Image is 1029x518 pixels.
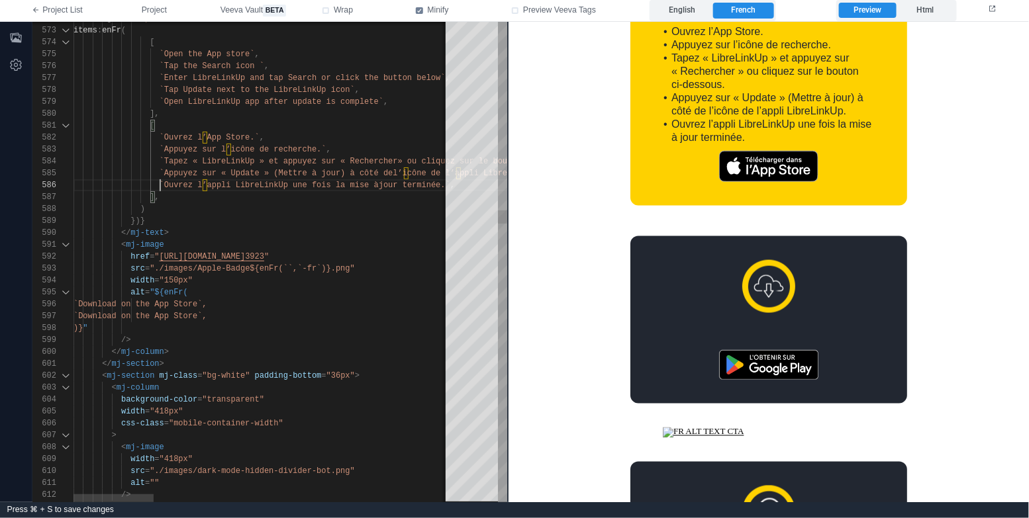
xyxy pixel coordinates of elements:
[97,26,102,35] span: :
[32,322,56,334] div: 598
[160,157,398,166] span: `Tapez « LibreLinkUp » et appuyez sur « Rechercher
[220,5,286,17] span: Veeva Vault
[322,371,326,380] span: =
[32,167,56,179] div: 585
[160,359,164,368] span: >
[32,334,56,346] div: 599
[32,406,56,417] div: 605
[32,382,56,394] div: 603
[126,443,164,452] span: mj-image
[32,96,56,108] div: 579
[202,395,264,404] span: "transparent"
[383,97,388,107] span: ,
[32,155,56,167] div: 584
[140,204,145,214] span: )
[145,407,150,416] span: =
[102,26,121,35] span: enFr
[32,179,56,191] div: 586
[255,371,322,380] span: padding-bottom
[32,501,56,513] div: 613
[32,108,56,120] div: 580
[121,490,130,499] span: />
[32,286,56,298] div: 595
[121,347,164,357] span: mj-column
[32,251,56,263] div: 592
[130,454,154,464] span: width
[32,144,56,155] div: 583
[897,3,954,19] label: Html
[32,298,56,310] div: 596
[32,358,56,370] div: 601
[130,216,145,226] span: })}
[355,371,360,380] span: >
[145,288,150,297] span: =
[32,48,56,60] div: 575
[150,407,183,416] span: "418px"
[164,228,169,237] span: >
[160,62,264,71] span: `Tap the Search icon `
[197,371,202,380] span: =
[32,441,56,453] div: 608
[160,50,255,59] span: `Open the App store`
[130,288,145,297] span: alt
[523,5,596,17] span: Preview Veeva Tags
[130,466,145,476] span: src
[32,72,56,84] div: 577
[393,169,545,178] span: l’icône de l’appli LibreLinkUp.`
[121,443,126,452] span: <
[130,228,164,237] span: mj-text
[130,276,154,285] span: width
[32,465,56,477] div: 610
[428,5,449,17] span: Minify
[160,252,246,261] span: [URL][DOMAIN_NAME]
[121,240,126,249] span: <
[160,85,355,95] span: `Tap Update next to the LibreLinkUp icon`
[102,359,111,368] span: </
[652,3,712,19] label: English
[839,3,896,19] label: Preview
[73,26,97,35] span: items
[150,478,159,488] span: ""
[169,419,283,428] span: "mobile-container-width"
[150,466,355,476] span: "./images/dark-mode-hidden-divider-bot.png"
[32,24,56,36] div: 573
[32,489,56,501] div: 612
[126,240,164,249] span: mj-image
[160,133,260,142] span: `Ouvrez l’App Store.`
[264,62,269,71] span: ,
[32,453,56,465] div: 609
[112,347,121,357] span: </
[32,203,56,215] div: 588
[379,181,450,190] span: jour terminée.`
[32,239,56,251] div: 591
[145,264,150,273] span: =
[264,252,269,261] span: "
[117,383,160,392] span: mj-column
[107,371,154,380] span: mj-section
[160,73,398,83] span: `Enter LibreLinkUp and tap Search or click the but
[160,454,193,464] span: "418px"
[121,26,126,35] span: (
[197,395,202,404] span: =
[121,395,197,404] span: background-color
[160,169,393,178] span: `Appuyez sur « Update » (Mettre à jour) à côté de
[150,264,355,273] span: "./images/Apple-Badge${enFr(``,`-fr`)}.png"
[121,407,145,416] span: width
[355,85,360,95] span: ,
[112,359,160,368] span: mj-section
[32,370,56,382] div: 602
[164,419,169,428] span: =
[121,335,130,345] span: />
[154,454,159,464] span: =
[32,215,56,227] div: 589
